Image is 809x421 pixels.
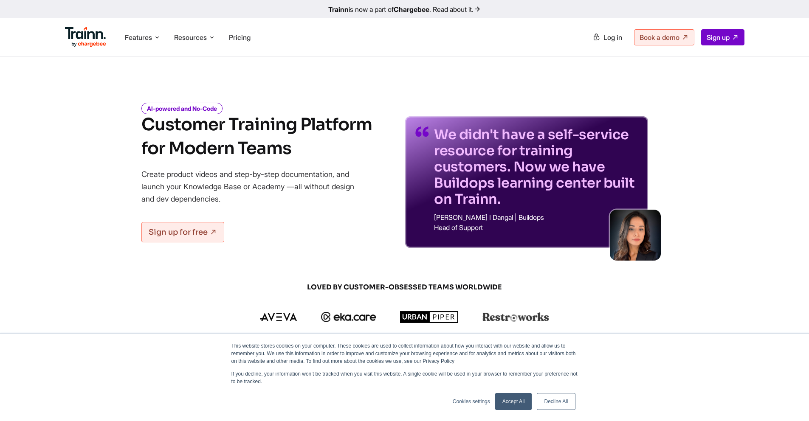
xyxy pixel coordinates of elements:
[125,33,152,42] span: Features
[260,313,297,321] img: aveva logo
[229,33,251,42] a: Pricing
[537,393,575,410] a: Decline All
[141,103,223,114] i: AI-powered and No-Code
[587,30,627,45] a: Log in
[434,224,638,231] p: Head of Support
[394,5,429,14] b: Chargebee
[400,311,459,323] img: urbanpiper logo
[231,370,578,385] p: If you decline, your information won’t be tracked when you visit this website. A single cookie wi...
[321,312,376,322] img: ekacare logo
[634,29,694,45] a: Book a demo
[482,312,549,322] img: restroworks logo
[453,398,490,405] a: Cookies settings
[434,126,638,207] p: We didn't have a self-service resource for training customers. Now we have Buildops learning cent...
[603,33,622,42] span: Log in
[495,393,532,410] a: Accept All
[141,113,372,160] h1: Customer Training Platform for Modern Teams
[141,168,366,205] p: Create product videos and step-by-step documentation, and launch your Knowledge Base or Academy —...
[328,5,349,14] b: Trainn
[174,33,207,42] span: Resources
[141,222,224,242] a: Sign up for free
[434,214,638,221] p: [PERSON_NAME] I Dangal | Buildops
[201,283,609,292] span: LOVED BY CUSTOMER-OBSESSED TEAMS WORLDWIDE
[701,29,744,45] a: Sign up
[640,33,679,42] span: Book a demo
[231,342,578,365] p: This website stores cookies on your computer. These cookies are used to collect information about...
[610,210,661,261] img: sabina-buildops.d2e8138.png
[65,27,107,47] img: Trainn Logo
[707,33,730,42] span: Sign up
[415,126,429,137] img: quotes-purple.41a7099.svg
